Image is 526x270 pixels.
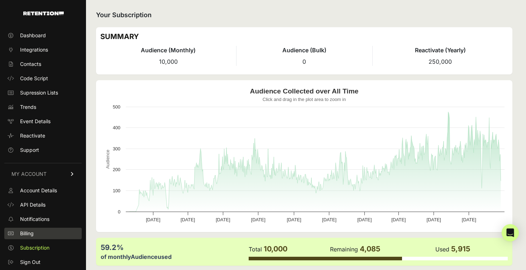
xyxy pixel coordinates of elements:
text: [DATE] [357,217,372,222]
h4: Audience (Monthly) [100,46,236,54]
span: Subscription [20,244,49,251]
text: 100 [113,188,120,193]
a: Dashboard [4,30,82,41]
a: API Details [4,199,82,211]
text: [DATE] [181,217,195,222]
span: Trends [20,103,36,111]
span: Contacts [20,61,41,68]
label: Used [435,246,449,253]
a: Subscription [4,242,82,254]
label: Total [249,246,262,253]
text: [DATE] [391,217,406,222]
a: Supression Lists [4,87,82,98]
span: 10,000 [264,245,287,253]
span: Sign Out [20,259,40,266]
text: Click and drag in the plot area to zoom in [263,97,346,102]
text: Audience [105,150,110,169]
svg: Audience Collected over All Time [100,85,508,228]
span: Billing [20,230,34,237]
span: API Details [20,201,46,208]
span: Integrations [20,46,48,53]
a: Billing [4,228,82,239]
text: 500 [113,104,120,110]
a: Trends [4,101,82,113]
text: Audience Collected over All Time [250,87,359,95]
span: 5,915 [451,245,470,253]
text: [DATE] [216,217,230,222]
span: 10,000 [159,58,178,65]
div: of monthly used [101,252,248,261]
img: Retention.com [23,11,64,15]
a: Contacts [4,58,82,70]
text: [DATE] [287,217,301,222]
div: 59.2% [101,242,248,252]
span: 4,085 [360,245,380,253]
a: Integrations [4,44,82,56]
a: Event Details [4,116,82,127]
span: Code Script [20,75,48,82]
span: Reactivate [20,132,45,139]
text: 400 [113,125,120,130]
span: Account Details [20,187,57,194]
span: 250,000 [429,58,452,65]
span: Notifications [20,216,49,223]
span: 0 [302,58,306,65]
h4: Audience (Bulk) [236,46,372,54]
a: Notifications [4,213,82,225]
text: [DATE] [462,217,476,222]
h3: SUMMARY [100,32,508,42]
a: Account Details [4,185,82,196]
span: Supression Lists [20,89,58,96]
text: [DATE] [427,217,441,222]
h2: Your Subscription [96,10,512,20]
a: MY ACCOUNT [4,163,82,185]
span: Support [20,146,39,154]
text: 200 [113,167,120,172]
text: [DATE] [146,217,160,222]
label: Audience [131,253,158,260]
h4: Reactivate (Yearly) [373,46,508,54]
div: Open Intercom Messenger [502,224,519,241]
span: MY ACCOUNT [11,170,47,178]
text: 300 [113,146,120,151]
text: 0 [118,209,120,214]
a: Code Script [4,73,82,84]
span: Dashboard [20,32,46,39]
span: Event Details [20,118,51,125]
a: Support [4,144,82,156]
text: [DATE] [251,217,266,222]
a: Reactivate [4,130,82,141]
label: Remaining [330,246,358,253]
text: [DATE] [322,217,336,222]
a: Sign Out [4,256,82,268]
